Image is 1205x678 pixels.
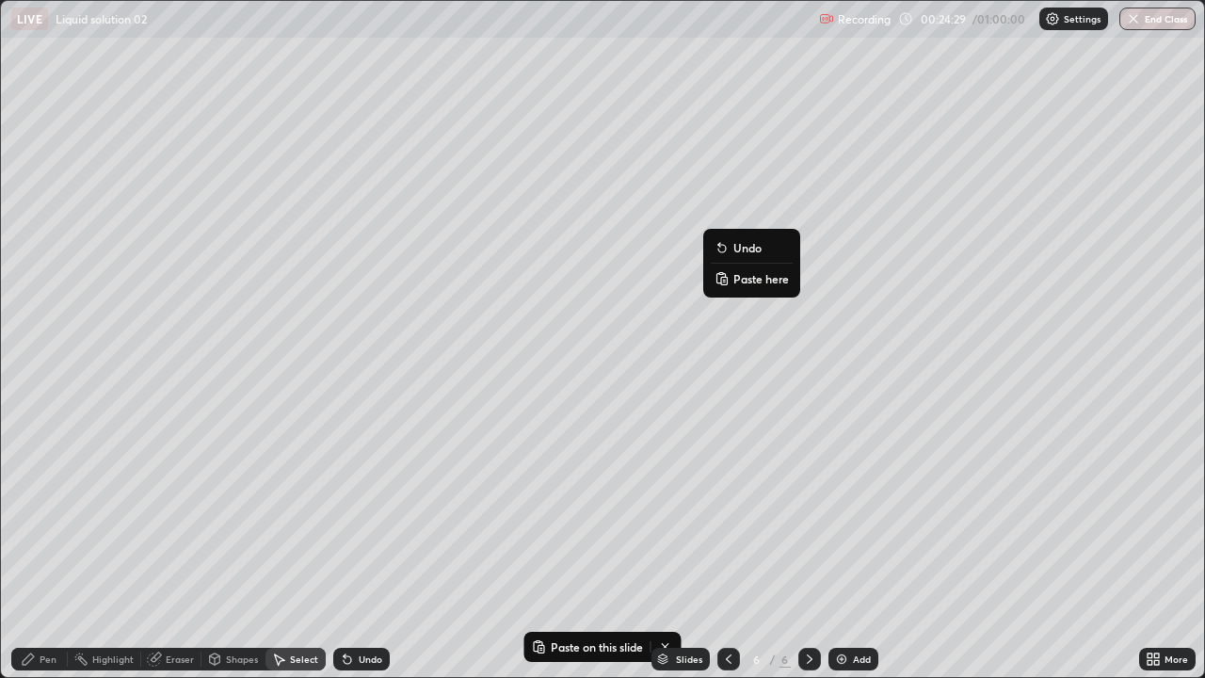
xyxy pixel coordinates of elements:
img: add-slide-button [834,652,849,667]
p: Liquid solution 02 [56,11,147,26]
button: Paste here [711,267,793,290]
div: Select [290,654,318,664]
div: Slides [676,654,702,664]
img: class-settings-icons [1045,11,1060,26]
p: LIVE [17,11,42,26]
img: recording.375f2c34.svg [819,11,834,26]
p: Paste here [733,271,789,286]
p: Recording [838,12,891,26]
button: Paste on this slide [528,636,647,658]
img: end-class-cross [1126,11,1141,26]
div: More [1165,654,1188,664]
div: Add [853,654,871,664]
p: Undo [733,240,762,255]
div: Shapes [226,654,258,664]
button: Undo [711,236,793,259]
div: Eraser [166,654,194,664]
div: 6 [779,651,791,668]
div: Pen [40,654,56,664]
div: / [770,654,776,665]
div: Highlight [92,654,134,664]
div: 6 [747,654,766,665]
p: Paste on this slide [551,639,643,654]
button: End Class [1119,8,1196,30]
div: Undo [359,654,382,664]
p: Settings [1064,14,1101,24]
